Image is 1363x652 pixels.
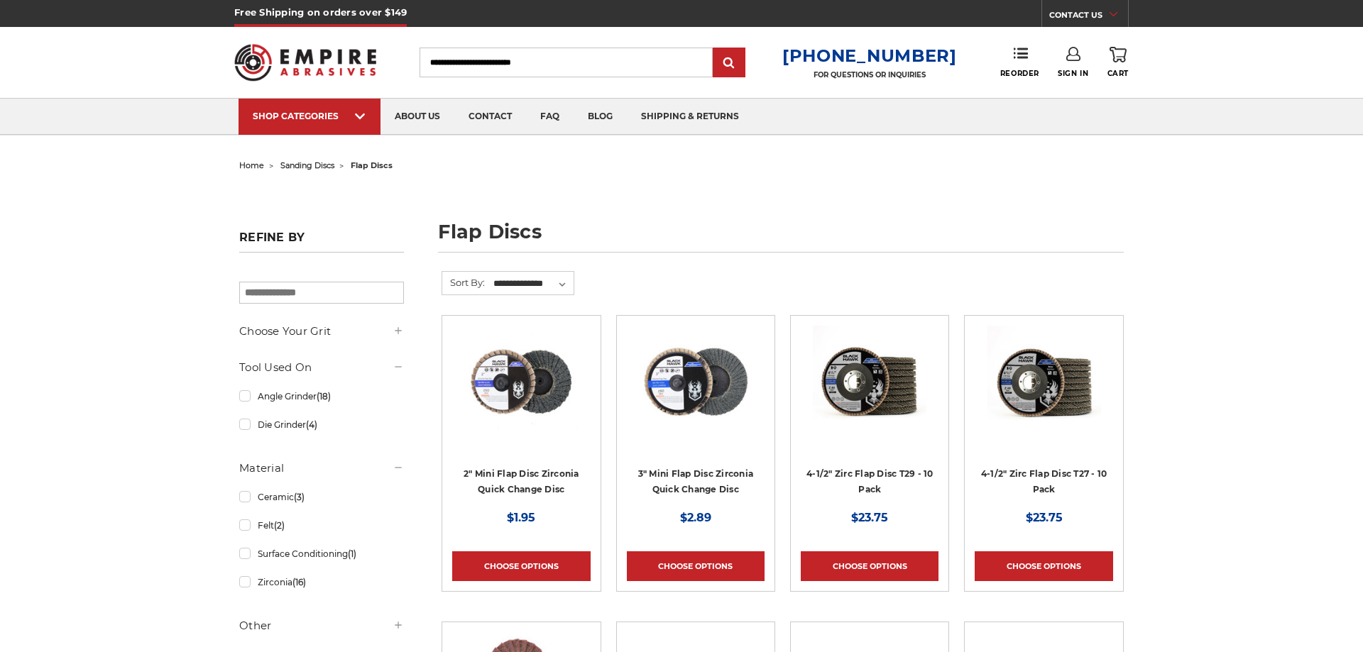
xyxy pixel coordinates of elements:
[627,326,765,463] a: BHA 3" Quick Change 60 Grit Flap Disc for Fine Grinding and Finishing
[491,273,574,294] select: Sort By:
[851,511,888,524] span: $23.75
[438,222,1124,253] h1: flap discs
[239,323,404,340] h5: Choose Your Grit
[239,231,404,253] h5: Refine by
[348,548,356,559] span: (1)
[317,391,331,402] span: (18)
[306,419,317,430] span: (4)
[239,485,404,509] a: Ceramic
[452,551,590,581] a: Choose Options
[280,160,334,170] a: sanding discs
[239,359,404,376] h5: Tool Used On
[442,272,485,293] label: Sort By:
[239,617,404,634] h5: Other
[239,570,404,595] a: Zirconia
[464,326,578,439] img: Black Hawk Abrasives 2-inch Zirconia Flap Disc with 60 Grit Zirconia for Smooth Finishing
[526,99,574,135] a: faq
[627,551,765,581] a: Choose Options
[1049,7,1128,27] a: CONTACT US
[975,326,1112,463] a: Black Hawk 4-1/2" x 7/8" Flap Disc Type 27 - 10 Pack
[680,511,711,524] span: $2.89
[351,160,393,170] span: flap discs
[239,460,404,477] h5: Material
[813,326,926,439] img: 4.5" Black Hawk Zirconia Flap Disc 10 Pack
[239,541,404,566] a: Surface Conditioning
[1026,511,1063,524] span: $23.75
[801,551,938,581] a: Choose Options
[452,326,590,463] a: Black Hawk Abrasives 2-inch Zirconia Flap Disc with 60 Grit Zirconia for Smooth Finishing
[1000,69,1039,78] span: Reorder
[987,326,1101,439] img: Black Hawk 4-1/2" x 7/8" Flap Disc Type 27 - 10 Pack
[464,468,579,495] a: 2" Mini Flap Disc Zirconia Quick Change Disc
[574,99,627,135] a: blog
[239,412,404,437] a: Die Grinder
[239,513,404,538] a: Felt
[1107,69,1129,78] span: Cart
[239,160,264,170] a: home
[381,99,454,135] a: about us
[292,577,306,587] span: (16)
[782,45,957,66] a: [PHONE_NUMBER]
[627,99,753,135] a: shipping & returns
[638,468,754,495] a: 3" Mini Flap Disc Zirconia Quick Change Disc
[975,551,1112,581] a: Choose Options
[253,111,366,121] div: SHOP CATEGORIES
[454,99,526,135] a: contact
[234,35,376,90] img: Empire Abrasives
[806,468,934,495] a: 4-1/2" Zirc Flap Disc T29 - 10 Pack
[239,384,404,409] a: Angle Grinder
[782,70,957,79] p: FOR QUESTIONS OR INQUIRIES
[294,492,305,502] span: (3)
[507,511,535,524] span: $1.95
[715,49,743,77] input: Submit
[981,468,1107,495] a: 4-1/2" Zirc Flap Disc T27 - 10 Pack
[1000,47,1039,77] a: Reorder
[801,326,938,463] a: 4.5" Black Hawk Zirconia Flap Disc 10 Pack
[1058,69,1088,78] span: Sign In
[639,326,752,439] img: BHA 3" Quick Change 60 Grit Flap Disc for Fine Grinding and Finishing
[274,520,285,531] span: (2)
[1107,47,1129,78] a: Cart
